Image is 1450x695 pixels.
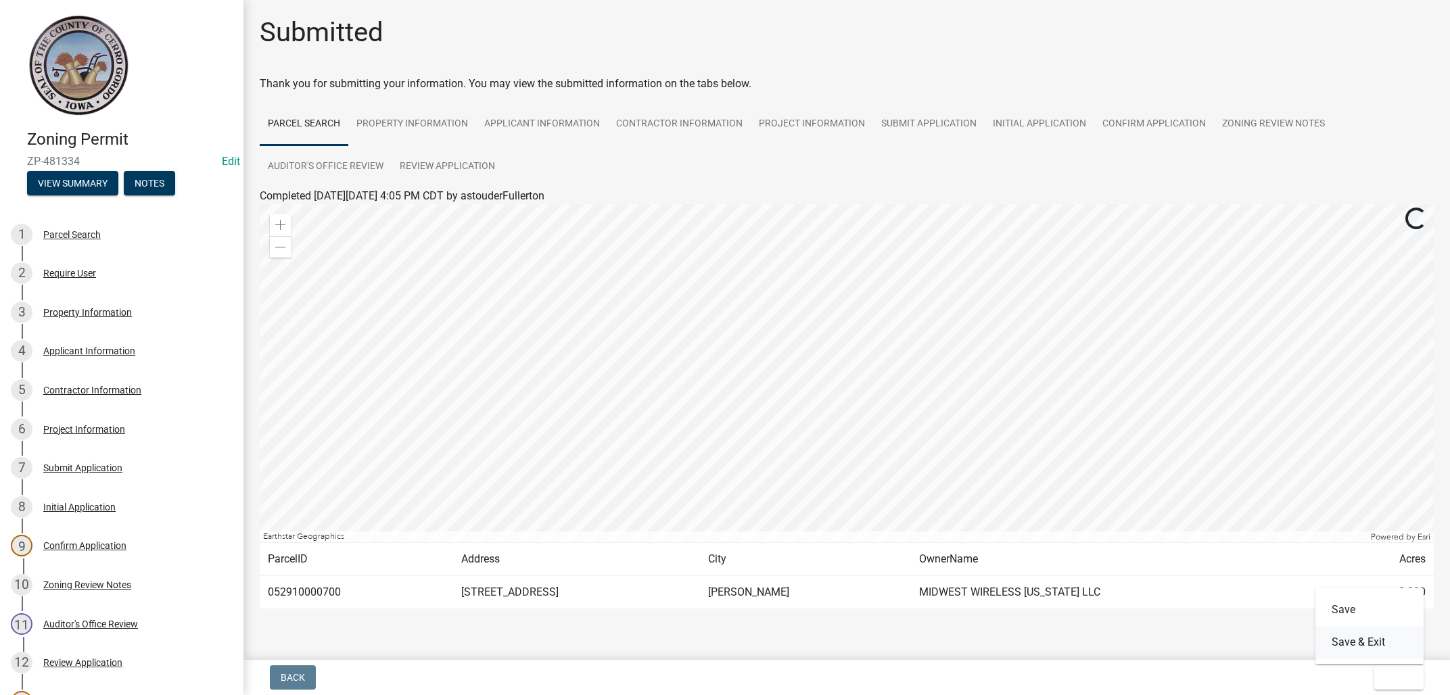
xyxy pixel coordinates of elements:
a: Review Application [392,145,503,189]
button: Notes [124,171,175,195]
button: Back [270,665,316,690]
div: Applicant Information [43,346,135,356]
div: 10 [11,574,32,596]
span: Exit [1385,672,1405,683]
td: [PERSON_NAME] [700,576,911,609]
div: 2 [11,262,32,284]
a: Contractor Information [608,103,751,146]
div: Auditor's Office Review [43,619,138,629]
a: Edit [222,155,240,168]
div: 4 [11,340,32,362]
div: 1 [11,224,32,245]
span: Completed [DATE][DATE] 4:05 PM CDT by astouderFullerton [260,189,544,202]
span: Back [281,672,305,683]
button: Save & Exit [1315,626,1424,658]
wm-modal-confirm: Summary [27,178,118,189]
a: Esri [1418,532,1430,542]
button: Exit [1374,665,1424,690]
div: Exit [1315,588,1424,664]
span: ZP-481334 [27,155,216,168]
a: Project Information [751,103,873,146]
div: Review Application [43,658,122,667]
a: Submit Application [873,103,985,146]
div: Parcel Search [43,230,101,239]
div: Property Information [43,308,132,317]
div: Powered by [1367,531,1434,542]
td: MIDWEST WIRELESS [US_STATE] LLC [911,576,1340,609]
h4: Zoning Permit [27,130,233,149]
div: 8 [11,496,32,518]
div: 5 [11,379,32,401]
div: 6 [11,418,32,440]
wm-modal-confirm: Edit Application Number [222,155,240,168]
wm-modal-confirm: Notes [124,178,175,189]
div: 9 [11,535,32,556]
div: Confirm Application [43,541,126,550]
div: Zoom in [270,214,291,236]
h1: Submitted [260,16,383,49]
td: OwnerName [911,543,1340,576]
div: Project Information [43,425,125,434]
div: 11 [11,613,32,635]
a: Applicant Information [476,103,608,146]
a: Property Information [348,103,476,146]
td: Address [453,543,700,576]
a: Auditor's Office Review [260,145,392,189]
div: Initial Application [43,502,116,512]
a: Initial Application [985,103,1094,146]
td: Acres [1340,543,1434,576]
img: Cerro Gordo County, Iowa [27,14,129,116]
div: Thank you for submitting your information. You may view the submitted information on the tabs below. [260,76,1434,92]
td: 052910000700 [260,576,453,609]
td: 0.320 [1340,576,1434,609]
a: Parcel Search [260,103,348,146]
div: Submit Application [43,463,122,473]
button: View Summary [27,171,118,195]
td: ParcelID [260,543,453,576]
div: 12 [11,652,32,673]
td: City [700,543,911,576]
a: Zoning Review Notes [1214,103,1333,146]
td: [STREET_ADDRESS] [453,576,700,609]
div: Contractor Information [43,385,141,395]
div: Earthstar Geographics [260,531,1367,542]
div: Require User [43,268,96,278]
div: Zoning Review Notes [43,580,131,590]
a: Confirm Application [1094,103,1214,146]
div: 7 [11,457,32,479]
div: Zoom out [270,236,291,258]
button: Save [1315,594,1424,626]
div: 3 [11,302,32,323]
